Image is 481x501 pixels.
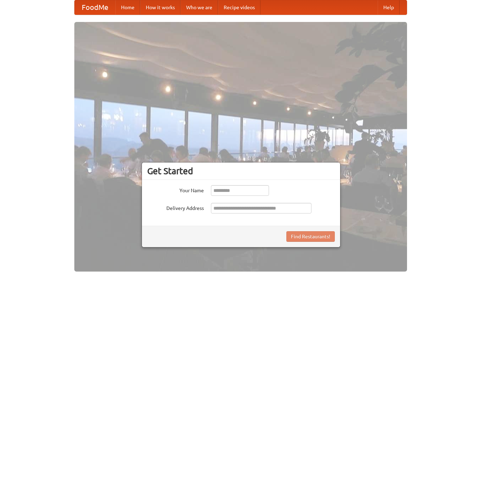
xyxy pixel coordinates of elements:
[378,0,400,15] a: Help
[286,231,335,242] button: Find Restaurants!
[147,166,335,176] h3: Get Started
[75,0,115,15] a: FoodMe
[115,0,140,15] a: Home
[147,185,204,194] label: Your Name
[140,0,181,15] a: How it works
[147,203,204,212] label: Delivery Address
[181,0,218,15] a: Who we are
[218,0,260,15] a: Recipe videos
